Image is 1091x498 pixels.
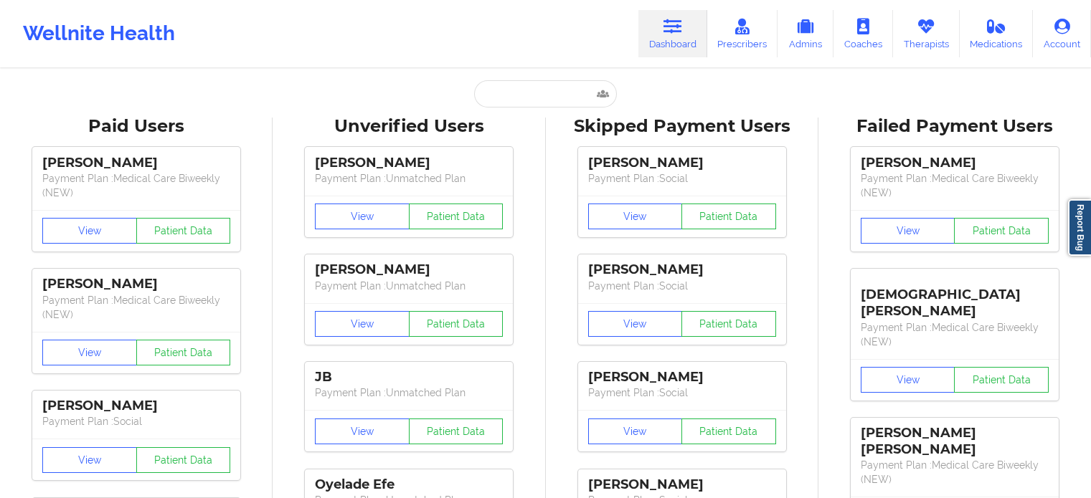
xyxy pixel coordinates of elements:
p: Payment Plan : Social [588,386,776,400]
div: JB [315,369,503,386]
button: Patient Data [409,311,504,337]
button: View [861,218,955,244]
div: Paid Users [10,115,263,138]
button: View [42,218,137,244]
a: Coaches [833,10,893,57]
div: [PERSON_NAME] [588,155,776,171]
a: Report Bug [1068,199,1091,256]
button: Patient Data [954,218,1049,244]
a: Prescribers [707,10,778,57]
a: Therapists [893,10,960,57]
a: Dashboard [638,10,707,57]
button: View [42,447,137,473]
div: [PERSON_NAME] [42,155,230,171]
button: View [315,203,410,229]
div: [PERSON_NAME] [588,477,776,493]
button: Patient Data [681,311,776,337]
button: Patient Data [136,340,231,365]
button: View [588,203,683,229]
button: Patient Data [681,418,776,444]
p: Payment Plan : Medical Care Biweekly (NEW) [42,171,230,200]
p: Payment Plan : Social [42,414,230,428]
div: [PERSON_NAME] [42,276,230,292]
p: Payment Plan : Medical Care Biweekly (NEW) [861,320,1049,349]
a: Account [1033,10,1091,57]
div: [PERSON_NAME] [588,369,776,386]
div: [PERSON_NAME] [42,398,230,414]
div: Unverified Users [283,115,535,138]
p: Payment Plan : Medical Care Biweekly (NEW) [861,458,1049,487]
div: [PERSON_NAME] [315,262,503,278]
div: Failed Payment Users [828,115,1081,138]
p: Payment Plan : Social [588,279,776,293]
button: Patient Data [409,418,504,444]
p: Payment Plan : Medical Care Biweekly (NEW) [42,293,230,322]
button: Patient Data [136,447,231,473]
p: Payment Plan : Medical Care Biweekly (NEW) [861,171,1049,200]
button: Patient Data [681,203,776,229]
button: View [588,311,683,337]
button: Patient Data [136,218,231,244]
button: View [588,418,683,444]
p: Payment Plan : Unmatched Plan [315,171,503,186]
div: [PERSON_NAME] [PERSON_NAME] [861,425,1049,458]
button: View [315,418,410,444]
p: Payment Plan : Unmatched Plan [315,386,503,400]
button: Patient Data [409,203,504,229]
a: Admins [778,10,833,57]
p: Payment Plan : Unmatched Plan [315,279,503,293]
button: View [861,367,955,393]
button: View [315,311,410,337]
div: Oyelade Efe [315,477,503,493]
p: Payment Plan : Social [588,171,776,186]
div: Skipped Payment Users [556,115,808,138]
button: Patient Data [954,367,1049,393]
div: [PERSON_NAME] [315,155,503,171]
div: [PERSON_NAME] [861,155,1049,171]
a: Medications [960,10,1034,57]
div: [DEMOGRAPHIC_DATA][PERSON_NAME] [861,276,1049,320]
div: [PERSON_NAME] [588,262,776,278]
button: View [42,340,137,365]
